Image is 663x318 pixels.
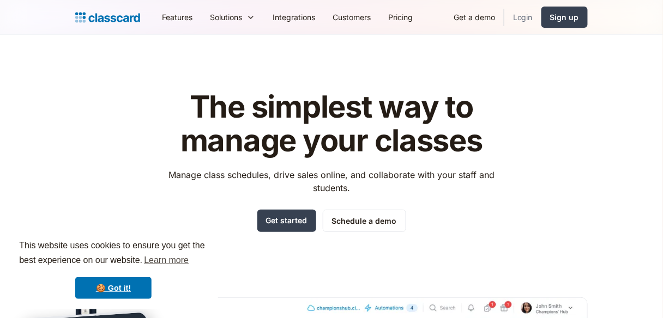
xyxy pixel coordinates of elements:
[159,168,505,194] p: Manage class schedules, drive sales online, and collaborate with your staff and students.
[75,277,152,299] a: dismiss cookie message
[153,5,201,29] a: Features
[19,239,208,268] span: This website uses cookies to ensure you get the best experience on our website.
[75,10,140,25] a: home
[142,252,190,268] a: learn more about cookies
[550,11,579,23] div: Sign up
[324,5,379,29] a: Customers
[264,5,324,29] a: Integrations
[379,5,421,29] a: Pricing
[445,5,504,29] a: Get a demo
[323,210,406,232] a: Schedule a demo
[210,11,242,23] div: Solutions
[9,229,218,309] div: cookieconsent
[541,7,588,28] a: Sign up
[504,5,541,29] a: Login
[159,90,505,157] h1: The simplest way to manage your classes
[257,210,316,232] a: Get started
[201,5,264,29] div: Solutions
